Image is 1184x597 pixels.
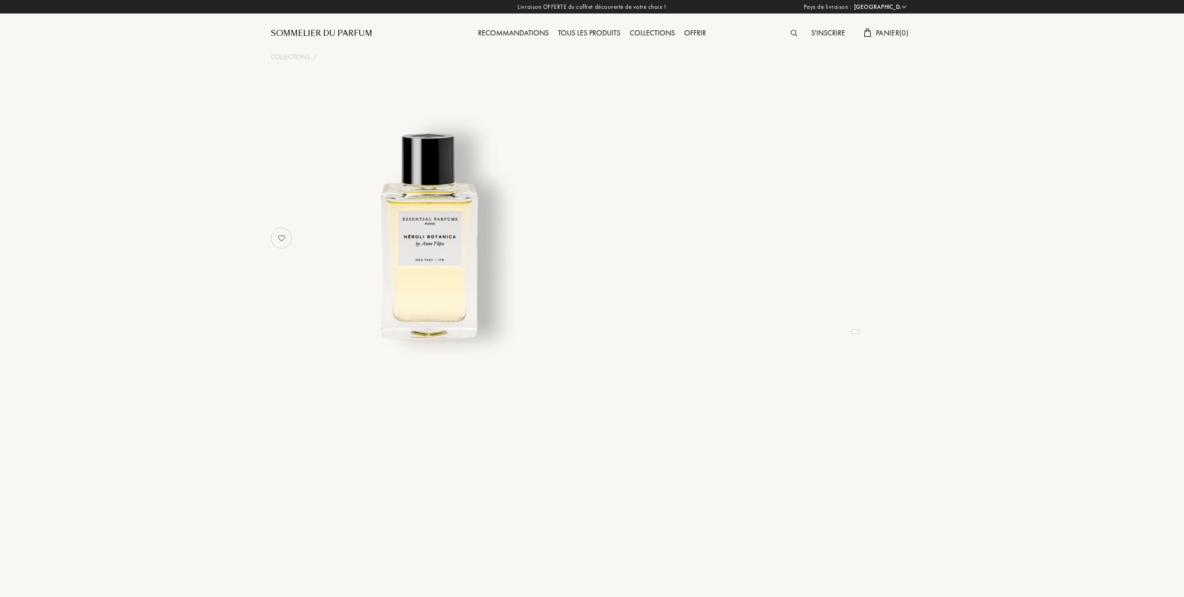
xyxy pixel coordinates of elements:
div: Tous les produits [553,27,625,40]
img: no_like_p.png [272,229,291,247]
img: undefined undefined [316,118,547,349]
img: cart.svg [864,28,871,37]
a: Offrir [679,28,711,38]
img: search_icn.svg [791,30,797,36]
a: Sommelier du Parfum [271,28,372,39]
a: Recommandations [473,28,553,38]
div: S'inscrire [807,27,850,40]
a: S'inscrire [807,28,850,38]
div: Offrir [679,27,711,40]
div: Collections [625,27,679,40]
a: Collections [271,52,310,62]
a: Tous les produits [553,28,625,38]
a: Collections [625,28,679,38]
span: Panier ( 0 ) [876,28,908,38]
img: arrow_w.png [901,3,908,10]
div: / [313,52,316,62]
div: Recommandations [473,27,553,40]
span: Pays de livraison : [804,2,852,12]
